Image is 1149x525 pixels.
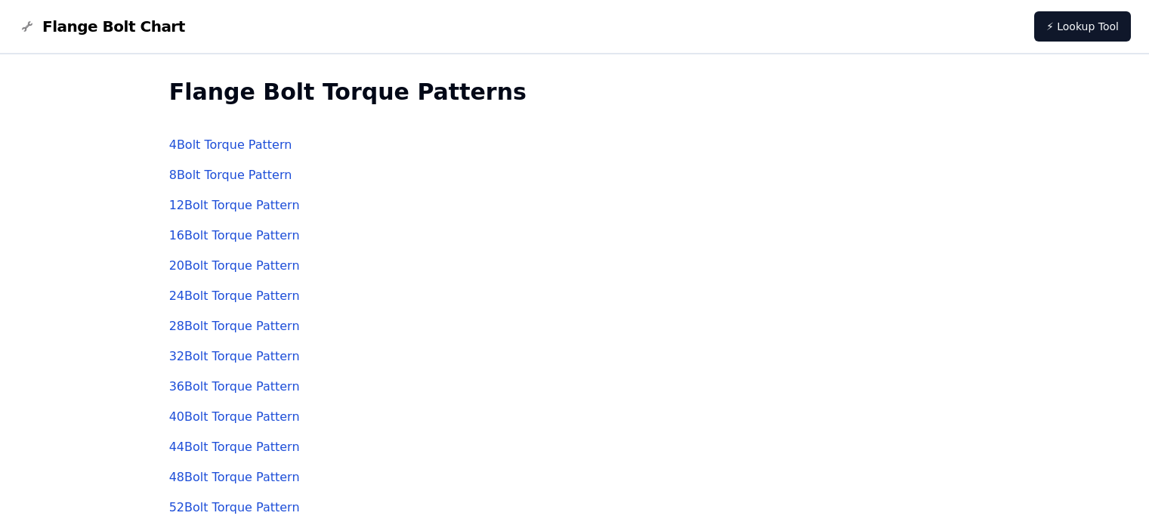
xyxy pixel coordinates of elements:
a: 44Bolt Torque Pattern [169,440,300,454]
a: Flange Bolt Chart LogoFlange Bolt Chart [18,16,185,37]
a: 24Bolt Torque Pattern [169,289,300,303]
a: 52Bolt Torque Pattern [169,500,300,514]
a: 8Bolt Torque Pattern [169,168,292,182]
a: 28Bolt Torque Pattern [169,319,300,333]
a: 36Bolt Torque Pattern [169,379,300,394]
a: 40Bolt Torque Pattern [169,409,300,424]
a: 4Bolt Torque Pattern [169,137,292,152]
a: 48Bolt Torque Pattern [169,470,300,484]
a: 32Bolt Torque Pattern [169,349,300,363]
a: ⚡ Lookup Tool [1034,11,1131,42]
span: Flange Bolt Chart [42,16,185,37]
a: 12Bolt Torque Pattern [169,198,300,212]
a: 20Bolt Torque Pattern [169,258,300,273]
a: 16Bolt Torque Pattern [169,228,300,242]
h2: Flange Bolt Torque Patterns [169,79,981,106]
img: Flange Bolt Chart Logo [18,17,36,36]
